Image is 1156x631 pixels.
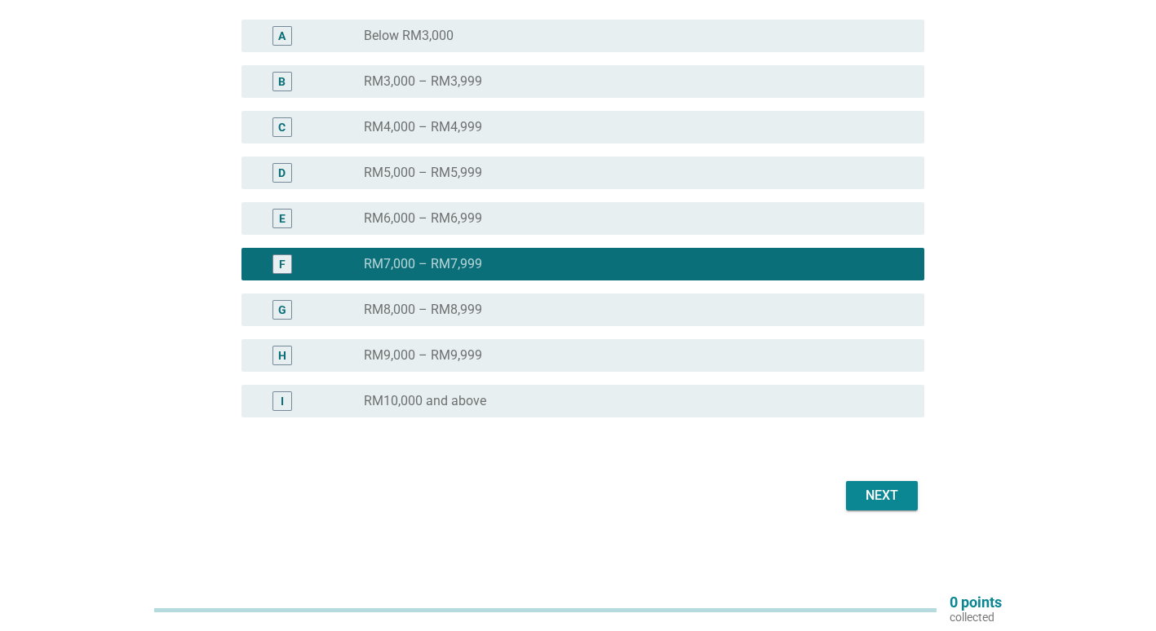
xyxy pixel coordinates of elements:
[950,595,1002,610] p: 0 points
[279,210,286,227] div: E
[364,119,482,135] label: RM4,000 – RM4,999
[278,302,286,319] div: G
[278,73,286,90] div: B
[278,28,286,45] div: A
[278,165,286,182] div: D
[278,347,286,364] div: H
[364,28,454,44] label: Below RM3,000
[281,393,284,410] div: I
[278,119,286,136] div: C
[364,210,482,227] label: RM6,000 – RM6,999
[364,302,482,318] label: RM8,000 – RM8,999
[364,165,482,181] label: RM5,000 – RM5,999
[950,610,1002,624] p: collected
[364,256,482,272] label: RM7,000 – RM7,999
[859,486,905,505] div: Next
[364,73,482,90] label: RM3,000 – RM3,999
[364,347,482,364] label: RM9,000 – RM9,999
[364,393,486,409] label: RM10,000 and above
[846,481,918,510] button: Next
[279,256,286,273] div: F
